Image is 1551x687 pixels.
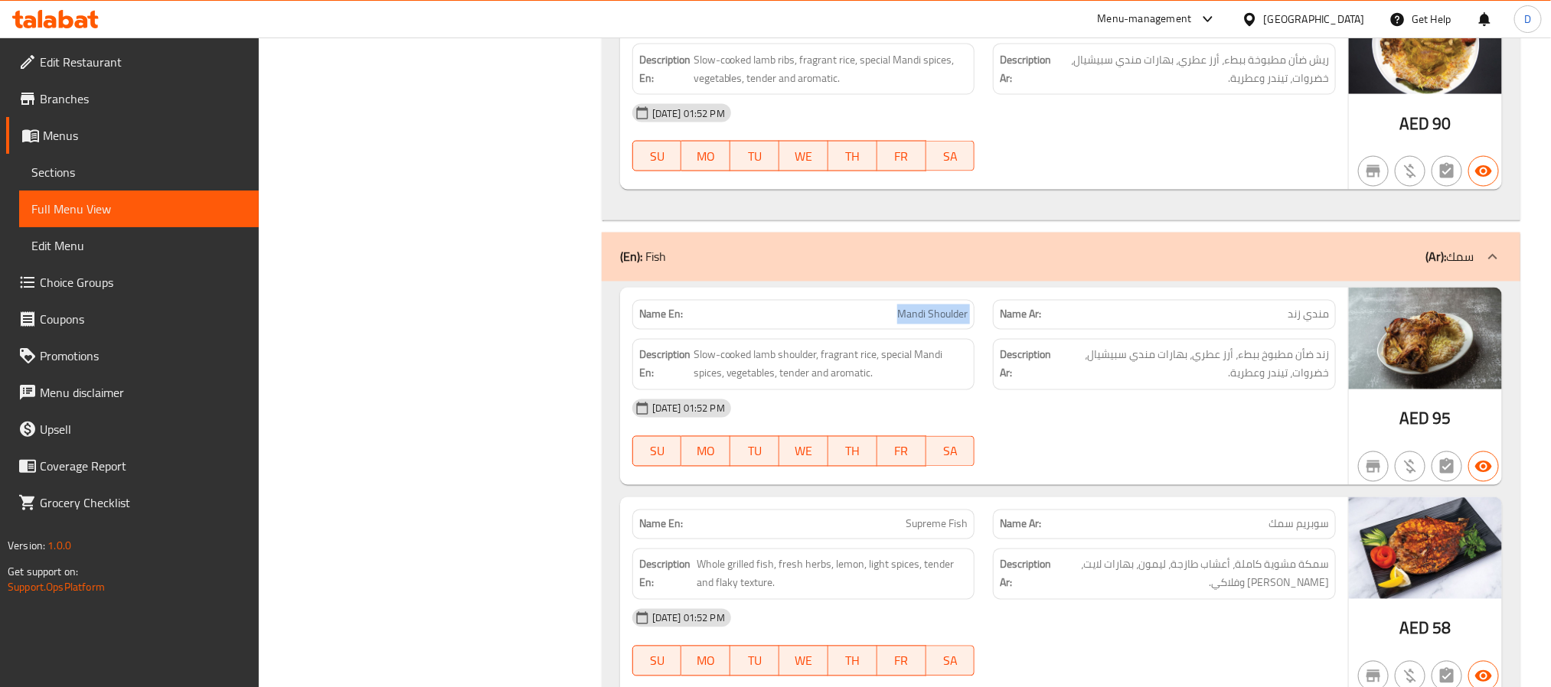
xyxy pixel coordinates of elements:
[681,436,730,467] button: MO
[697,555,968,593] span: Whole grilled fish, fresh herbs, lemon, light spices, tender and flaky texture.
[687,145,724,168] span: MO
[730,141,779,171] button: TU
[736,650,773,672] span: TU
[1399,109,1429,138] span: AED
[40,53,247,71] span: Edit Restaurant
[6,337,259,374] a: Promotions
[1399,404,1429,434] span: AED
[8,577,105,597] a: Support.OpsPlatform
[785,441,822,463] span: WE
[779,436,828,467] button: WE
[1432,156,1462,187] button: Not has choices
[828,141,877,171] button: TH
[40,493,247,512] span: Grocery Checklist
[932,441,969,463] span: SA
[1349,497,1502,599] img: Supreme_Fish638956156306730867.jpg
[19,190,259,227] a: Full Menu View
[834,441,871,463] span: TH
[1000,346,1052,383] strong: Description Ar:
[620,248,666,266] p: Fish
[1468,156,1499,187] button: Available
[883,441,920,463] span: FR
[1433,109,1451,138] span: 90
[639,555,694,593] strong: Description En:
[31,236,247,255] span: Edit Menu
[779,646,828,676] button: WE
[639,650,676,672] span: SU
[932,650,969,672] span: SA
[6,80,259,117] a: Branches
[834,650,871,672] span: TH
[31,200,247,218] span: Full Menu View
[1425,246,1446,269] b: (Ar):
[736,145,773,168] span: TU
[1524,11,1531,28] span: D
[877,646,926,676] button: FR
[1269,516,1329,532] span: سوبريم سمك
[681,646,730,676] button: MO
[40,347,247,365] span: Promotions
[6,301,259,337] a: Coupons
[6,448,259,484] a: Coverage Report
[828,436,877,467] button: TH
[646,106,731,121] span: [DATE] 01:52 PM
[639,441,676,463] span: SU
[8,562,78,581] span: Get support on:
[1054,50,1329,88] span: ريش ضأن مطبوخة ببطء، أرز عطري، بهارات مندي سبيشيال، خضروات، تيندر وعطرية.
[1358,156,1389,187] button: Not branch specific item
[1000,555,1051,593] strong: Description Ar:
[1395,451,1425,482] button: Purchased item
[6,484,259,521] a: Grocery Checklist
[40,310,247,328] span: Coupons
[1000,516,1041,532] strong: Name Ar:
[1000,50,1051,88] strong: Description Ar:
[8,536,45,555] span: Version:
[620,246,642,269] b: (En):
[877,141,926,171] button: FR
[639,516,683,532] strong: Name En:
[6,411,259,448] a: Upsell
[1432,451,1462,482] button: Not has choices
[632,436,682,467] button: SU
[932,145,969,168] span: SA
[883,650,920,672] span: FR
[1399,614,1429,643] span: AED
[906,516,968,532] span: Supreme Fish
[43,126,247,145] span: Menus
[779,141,828,171] button: WE
[736,441,773,463] span: TU
[1055,346,1329,383] span: زند ضأن مطبوخ ببطء، أرز عطري، بهارات مندي سبيشيال، خضروات، تيندر وعطرية.
[926,646,975,676] button: SA
[883,145,920,168] span: FR
[646,611,731,626] span: [DATE] 01:52 PM
[1468,451,1499,482] button: Available
[926,141,975,171] button: SA
[19,227,259,264] a: Edit Menu
[1395,156,1425,187] button: Purchased item
[6,44,259,80] a: Edit Restaurant
[877,436,926,467] button: FR
[1000,307,1041,323] strong: Name Ar:
[19,154,259,190] a: Sections
[687,441,724,463] span: MO
[40,457,247,475] span: Coverage Report
[1098,10,1192,28] div: Menu-management
[31,163,247,181] span: Sections
[926,436,975,467] button: SA
[40,420,247,438] span: Upsell
[6,264,259,301] a: Choice Groups
[828,646,877,676] button: TH
[694,50,968,88] span: Slow-cooked lamb ribs, fragrant rice, special Mandi spices, vegetables, tender and aromatic.
[1264,11,1365,28] div: [GEOGRAPHIC_DATA]
[785,145,822,168] span: WE
[1433,614,1451,643] span: 58
[47,536,71,555] span: 1.0.0
[730,646,779,676] button: TU
[730,436,779,467] button: TU
[632,141,682,171] button: SU
[639,145,676,168] span: SU
[1433,404,1451,434] span: 95
[1054,555,1329,593] span: سمكة مشوية كاملة، أعشاب طازجة، ليمون، بهارات لايت، قوام تيندر وفلاكي.
[681,141,730,171] button: MO
[1358,451,1389,482] button: Not branch specific item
